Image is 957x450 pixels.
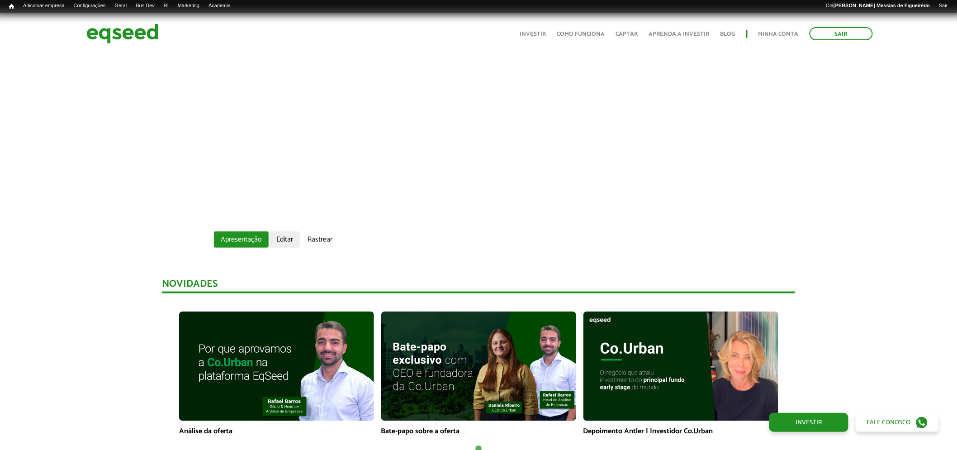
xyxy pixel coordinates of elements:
a: Bus Dev [131,2,159,9]
strong: [PERSON_NAME] Messias de Figueirêdo [834,3,930,8]
a: Como funciona [557,31,605,37]
a: Fale conosco [856,413,939,432]
img: EqSeed [86,22,159,46]
a: Captar [616,31,638,37]
img: maxresdefault.jpg [583,312,778,421]
a: Blog [720,31,735,37]
a: Geral [110,2,131,9]
a: Marketing [173,2,204,9]
p: Depoimento Antler | Investidor Co.Urban [583,427,778,436]
a: RI [159,2,173,9]
a: Aprenda a investir [649,31,710,37]
img: maxresdefault.jpg [381,312,576,421]
a: Investir [520,31,546,37]
span: Início [9,3,14,9]
img: maxresdefault.jpg [179,312,374,421]
a: Configurações [69,2,110,9]
p: Análise da oferta [179,427,374,436]
a: Academia [204,2,235,9]
a: Olá[PERSON_NAME] Messias de Figueirêdo [821,2,934,9]
a: Investir [769,413,848,432]
a: Início [5,2,19,11]
div: Novidades [162,279,796,294]
a: Sair [934,2,952,9]
a: Minha conta [758,31,799,37]
a: Sair [810,27,873,40]
p: Bate-papo sobre a oferta [381,427,576,436]
a: Adicionar empresa [19,2,69,9]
